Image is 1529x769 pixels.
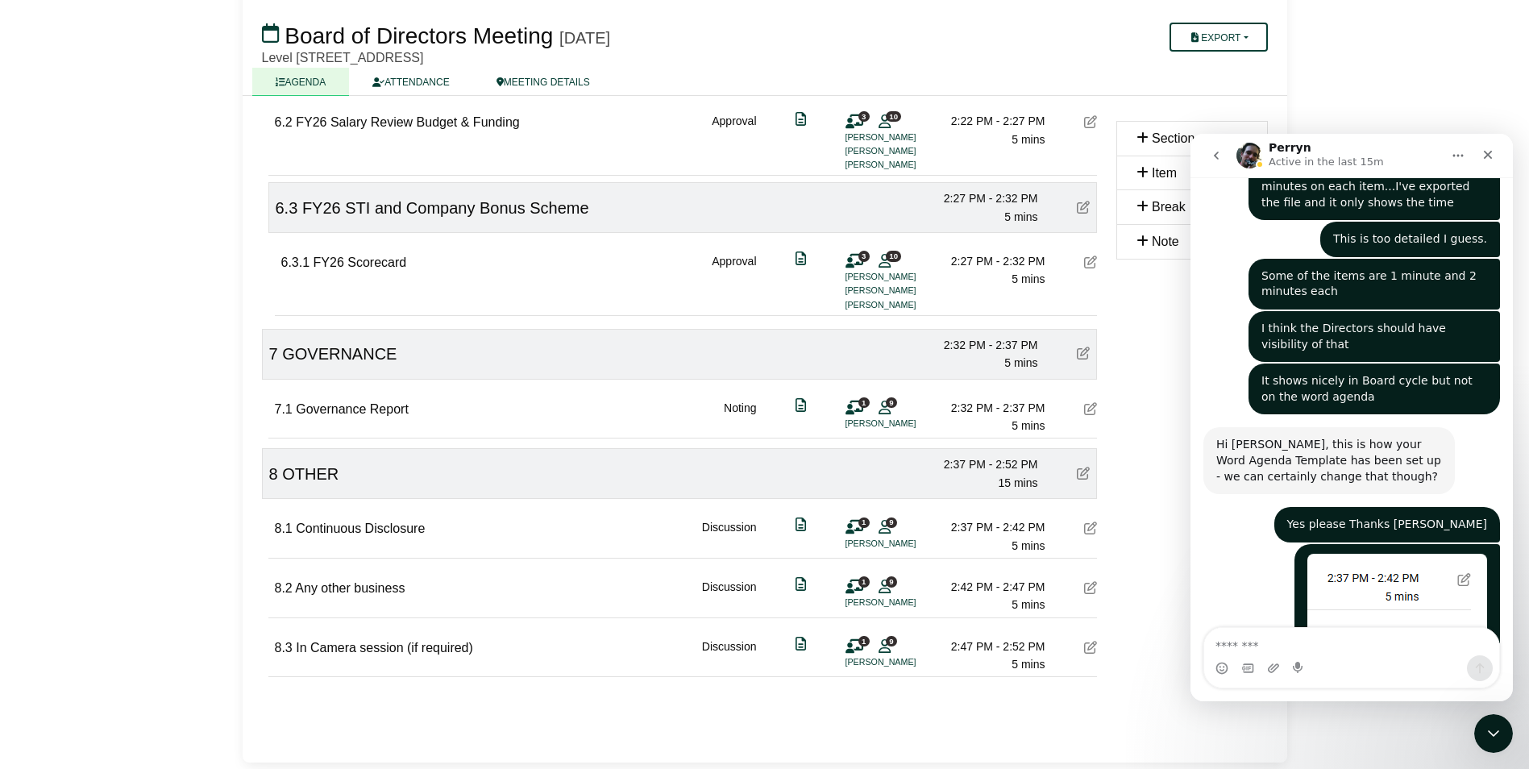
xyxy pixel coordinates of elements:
[269,345,278,363] span: 7
[349,68,472,96] a: ATTENDANCE
[846,298,966,312] li: [PERSON_NAME]
[933,638,1045,655] div: 2:47 PM - 2:52 PM
[1004,210,1037,223] span: 5 mins
[846,537,966,551] li: [PERSON_NAME]
[295,581,405,595] span: Any other business
[1170,23,1267,52] button: Export
[473,68,613,96] a: MEETING DETAILS
[275,115,293,129] span: 6.2
[846,284,966,297] li: [PERSON_NAME]
[252,68,350,96] a: AGENDA
[1474,714,1513,753] iframe: Intercom live chat
[1152,166,1177,180] span: Item
[1152,131,1195,145] span: Section
[1012,598,1045,611] span: 5 mins
[296,115,519,129] span: FY26 Salary Review Budget & Funding
[285,23,553,48] span: Board of Directors Meeting
[1012,539,1045,552] span: 5 mins
[858,636,870,646] span: 1
[302,199,589,217] span: FY26 STI and Company Bonus Scheme
[275,522,293,535] span: 8.1
[102,528,115,541] button: Start recording
[933,112,1045,130] div: 2:22 PM - 2:27 PM
[933,518,1045,536] div: 2:37 PM - 2:42 PM
[712,112,756,172] div: Approval
[702,518,757,555] div: Discussion
[925,189,1038,207] div: 2:27 PM - 2:32 PM
[281,256,310,269] span: 6.3.1
[846,417,966,430] li: [PERSON_NAME]
[886,251,901,261] span: 10
[925,336,1038,354] div: 2:32 PM - 2:37 PM
[1012,272,1045,285] span: 5 mins
[933,578,1045,596] div: 2:42 PM - 2:47 PM
[933,399,1045,417] div: 2:32 PM - 2:37 PM
[846,655,966,669] li: [PERSON_NAME]
[886,111,901,122] span: 10
[886,397,897,408] span: 9
[846,144,966,158] li: [PERSON_NAME]
[925,455,1038,473] div: 2:37 PM - 2:52 PM
[282,465,339,483] span: OTHER
[275,581,293,595] span: 8.2
[846,131,966,144] li: [PERSON_NAME]
[51,528,64,541] button: Gif picker
[275,641,293,655] span: 8.3
[1004,356,1037,369] span: 5 mins
[702,578,757,614] div: Discussion
[858,397,870,408] span: 1
[702,638,757,674] div: Discussion
[1012,133,1045,146] span: 5 mins
[886,518,897,528] span: 9
[1152,235,1179,248] span: Note
[724,399,756,435] div: Noting
[1012,658,1045,671] span: 5 mins
[282,345,397,363] span: GOVERNANCE
[933,252,1045,270] div: 2:27 PM - 2:32 PM
[998,476,1037,489] span: 15 mins
[14,494,309,522] textarea: Message…
[25,528,38,541] button: Emoji picker
[886,576,897,587] span: 9
[559,28,610,48] div: [DATE]
[77,528,89,541] button: Upload attachment
[886,636,897,646] span: 9
[858,111,870,122] span: 3
[314,256,407,269] span: FY26 Scorecard
[858,518,870,528] span: 1
[296,522,425,535] span: Continuous Disclosure
[275,402,293,416] span: 7.1
[846,270,966,284] li: [PERSON_NAME]
[858,576,870,587] span: 1
[846,596,966,609] li: [PERSON_NAME]
[296,641,473,655] span: In Camera session (if required)
[1152,200,1186,214] span: Break
[276,199,298,217] span: 6.3
[262,51,424,64] span: Level [STREET_ADDRESS]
